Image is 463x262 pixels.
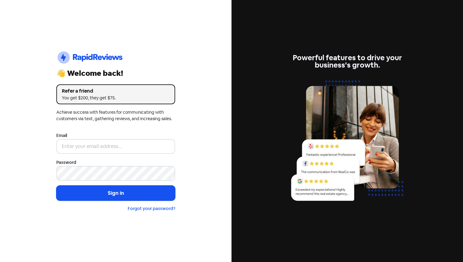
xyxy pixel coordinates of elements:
div: Achieve success with features for communicating with customers via text, gathering reviews, and i... [56,109,175,122]
label: Email [56,132,67,139]
div: Powerful features to drive your business's growth. [288,54,407,69]
img: reviews [288,76,407,208]
button: Sign in [56,186,175,201]
div: You get $200, they get $75. [62,95,170,101]
div: 👋 Welcome back! [56,70,175,77]
a: Forgot your password? [128,206,175,211]
input: Enter your email address... [56,139,175,154]
label: Password [56,159,76,166]
div: Refer a friend [62,87,170,95]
